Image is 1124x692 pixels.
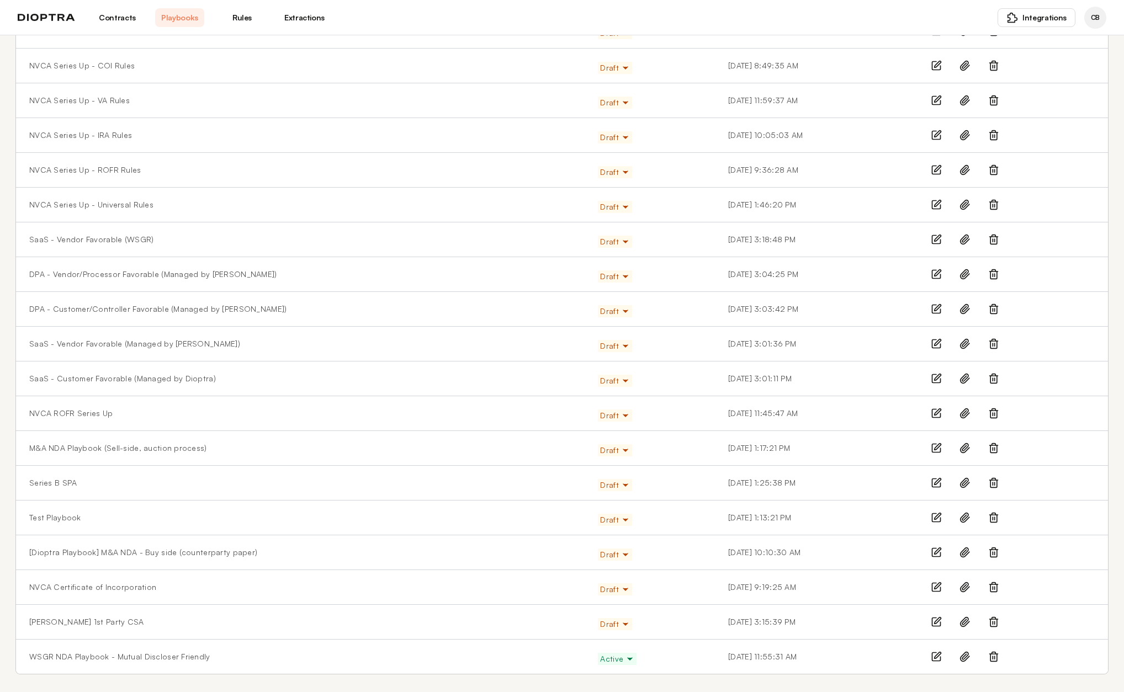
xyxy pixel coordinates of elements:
[598,201,632,213] button: Draft
[715,466,918,501] td: [DATE] 1:25:38 PM
[598,270,632,283] button: Draft
[715,396,918,431] td: [DATE] 11:45:47 AM
[29,443,207,454] a: M&A NDA Playbook (Sell-side, auction process)
[715,361,918,396] td: [DATE] 3:01:11 PM
[715,153,918,188] td: [DATE] 9:36:28 AM
[600,410,629,421] span: Draft
[600,653,634,664] span: Active
[1022,12,1067,23] span: Integrations
[29,582,156,593] a: NVCA Certificate of Incorporation
[600,271,629,282] span: Draft
[600,584,629,595] span: Draft
[600,445,629,456] span: Draft
[600,167,629,178] span: Draft
[715,431,918,466] td: [DATE] 1:17:21 PM
[600,62,629,73] span: Draft
[598,131,632,143] button: Draft
[715,570,918,605] td: [DATE] 9:19:25 AM
[600,340,629,352] span: Draft
[600,549,629,560] span: Draft
[598,166,632,178] button: Draft
[598,514,632,526] button: Draft
[715,640,918,674] td: [DATE] 11:55:31 AM
[280,8,329,27] a: Extractions
[715,501,918,535] td: [DATE] 1:13:21 PM
[600,306,629,317] span: Draft
[600,375,629,386] span: Draft
[29,373,216,384] a: SaaS - Customer Favorable (Managed by Dioptra)
[600,97,629,108] span: Draft
[29,234,153,245] a: SaaS - Vendor Favorable (WSGR)
[1007,12,1018,23] img: puzzle
[598,236,632,248] button: Draft
[715,83,918,118] td: [DATE] 11:59:37 AM
[218,8,267,27] a: Rules
[600,619,629,630] span: Draft
[93,8,142,27] a: Contracts
[600,480,629,491] span: Draft
[600,132,629,143] span: Draft
[29,269,277,280] a: DPA - Vendor/Processor Favorable (Managed by [PERSON_NAME])
[715,222,918,257] td: [DATE] 3:18:48 PM
[598,409,632,422] button: Draft
[598,653,637,665] button: Active
[598,444,632,456] button: Draft
[715,605,918,640] td: [DATE] 3:15:39 PM
[29,651,210,662] a: WSGR NDA Playbook - Mutual Discloser Friendly
[29,547,257,558] a: [Dioptra Playbook] M&A NDA - Buy side (counterparty paper)
[598,305,632,317] button: Draft
[715,188,918,222] td: [DATE] 1:46:20 PM
[29,338,240,349] a: SaaS - Vendor Favorable (Managed by [PERSON_NAME])
[598,340,632,352] button: Draft
[715,327,918,361] td: [DATE] 3:01:36 PM
[998,8,1075,27] button: Integrations
[715,257,918,292] td: [DATE] 3:04:25 PM
[29,408,113,419] a: NVCA ROFR Series Up
[598,583,632,595] button: Draft
[715,118,918,153] td: [DATE] 10:05:03 AM
[29,95,130,106] a: NVCA Series Up - VA Rules
[1091,13,1100,22] span: CB
[598,549,632,561] button: Draft
[29,164,141,175] a: NVCA Series Up - ROFR Rules
[598,479,632,491] button: Draft
[155,8,204,27] a: Playbooks
[18,14,75,22] img: logo
[598,375,632,387] button: Draft
[715,535,918,570] td: [DATE] 10:10:30 AM
[29,199,153,210] a: NVCA Series Up - Universal Rules
[29,60,135,71] a: NVCA Series Up - COI Rules
[29,304,287,315] a: DPA - Customer/Controller Favorable (Managed by [PERSON_NAME])
[600,236,629,247] span: Draft
[29,616,144,627] a: [PERSON_NAME] 1st Party CSA
[29,477,77,488] a: Series B SPA
[598,62,632,74] button: Draft
[600,201,629,212] span: Draft
[598,97,632,109] button: Draft
[715,292,918,327] td: [DATE] 3:03:42 PM
[29,130,132,141] a: NVCA Series Up - IRA Rules
[598,618,632,630] button: Draft
[715,49,918,83] td: [DATE] 8:49:35 AM
[29,512,81,523] a: Test Playbook
[600,514,629,525] span: Draft
[1084,7,1106,29] div: Chris Brookhart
